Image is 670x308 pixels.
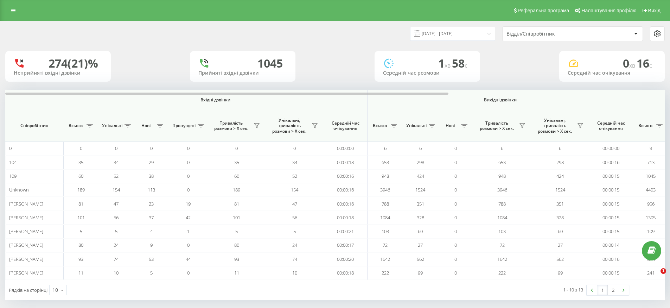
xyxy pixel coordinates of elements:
[9,214,43,221] span: [PERSON_NAME]
[324,169,368,183] td: 00:00:16
[114,159,119,165] span: 34
[382,201,389,207] span: 788
[14,70,102,76] div: Неприйняті вхідні дзвінки
[589,183,633,197] td: 00:00:15
[558,270,563,276] span: 99
[629,62,637,69] span: хв
[324,183,368,197] td: 00:00:16
[568,70,656,76] div: Середній час очікування
[324,211,368,225] td: 00:00:18
[324,225,368,238] td: 00:00:21
[114,214,119,221] span: 56
[382,228,389,234] span: 103
[211,120,251,131] span: Тривалість розмови > Х сек.
[9,201,43,207] span: [PERSON_NAME]
[329,120,362,131] span: Середній час очікування
[406,123,427,128] span: Унікальні
[559,145,561,151] span: 6
[498,228,506,234] span: 103
[647,228,655,234] span: 109
[454,173,457,179] span: 0
[454,159,457,165] span: 0
[235,228,238,234] span: 5
[80,145,82,151] span: 0
[382,159,389,165] span: 653
[465,62,467,69] span: c
[477,120,517,131] span: Тривалість розмови > Х сек.
[417,256,424,262] span: 562
[384,97,617,103] span: Вихідні дзвінки
[187,187,190,193] span: 0
[9,270,43,276] span: [PERSON_NAME]
[233,187,240,193] span: 189
[78,173,83,179] span: 60
[417,159,424,165] span: 298
[556,256,564,262] span: 562
[597,285,608,295] a: 1
[9,228,43,234] span: [PERSON_NAME]
[9,287,47,293] span: Рядків на сторінці
[187,159,190,165] span: 0
[80,228,82,234] span: 5
[324,155,368,169] td: 00:00:18
[648,8,661,13] span: Вихід
[11,123,57,128] span: Співробітник
[661,268,666,274] span: 1
[454,187,457,193] span: 0
[589,169,633,183] td: 00:00:15
[234,159,239,165] span: 35
[77,187,85,193] span: 189
[497,214,507,221] span: 1084
[9,159,17,165] span: 104
[9,256,43,262] span: [PERSON_NAME]
[380,214,390,221] span: 1084
[380,187,390,193] span: 3946
[383,70,472,76] div: Середній час розмови
[438,56,452,71] span: 1
[646,173,656,179] span: 1045
[647,201,655,207] span: 956
[187,270,190,276] span: 0
[497,256,507,262] span: 1642
[114,256,119,262] span: 74
[382,173,389,179] span: 948
[114,173,119,179] span: 52
[589,225,633,238] td: 00:00:15
[78,256,83,262] span: 93
[137,123,155,128] span: Нові
[594,120,627,131] span: Середній час очікування
[535,118,575,134] span: Унікальні, тривалість розмови > Х сек.
[454,270,457,276] span: 0
[441,123,459,128] span: Нові
[114,270,119,276] span: 10
[589,155,633,169] td: 00:00:16
[371,123,389,128] span: Всього
[506,31,591,37] div: Відділ/Співробітник
[82,97,349,103] span: Вхідні дзвінки
[115,145,117,151] span: 0
[9,242,43,248] span: [PERSON_NAME]
[292,242,297,248] span: 24
[646,214,656,221] span: 1305
[186,256,191,262] span: 44
[418,228,423,234] span: 60
[149,214,154,221] span: 37
[454,145,457,151] span: 0
[78,159,83,165] span: 35
[234,256,239,262] span: 93
[518,8,569,13] span: Реферальна програма
[293,228,296,234] span: 5
[589,238,633,252] td: 00:00:14
[452,56,467,71] span: 58
[558,228,563,234] span: 60
[150,228,153,234] span: 4
[556,214,564,221] span: 328
[149,159,154,165] span: 29
[454,228,457,234] span: 0
[418,242,423,248] span: 27
[114,242,119,248] span: 24
[498,201,506,207] span: 788
[589,211,633,225] td: 00:00:15
[501,145,503,151] span: 6
[324,197,368,210] td: 00:00:16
